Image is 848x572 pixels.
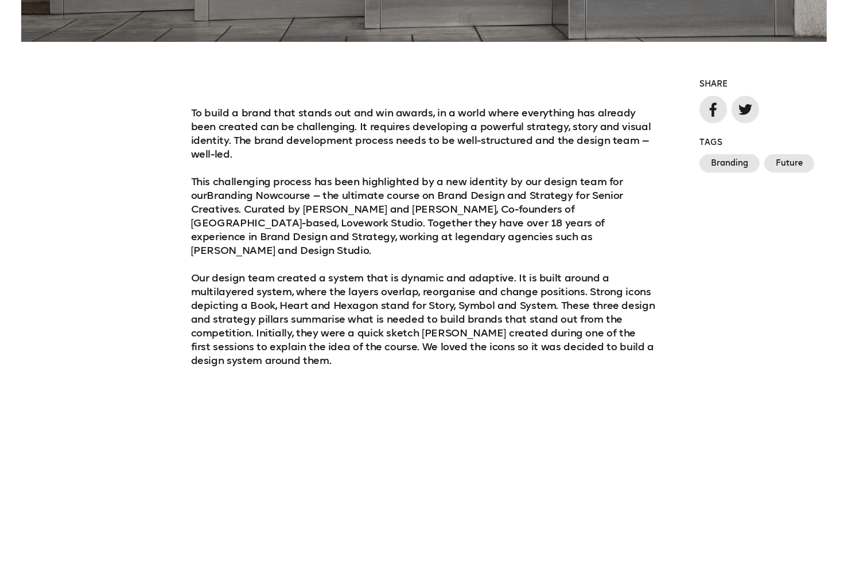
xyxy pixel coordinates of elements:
[699,79,827,90] h6: Share
[207,189,278,202] a: Branding Now
[191,175,658,257] p: This challenging process has been highlighted by a new identity by our design team for our course...
[191,106,658,161] p: To build a brand that stands out and win awards, in a world where everything has already been cre...
[191,271,658,367] p: Our design team created a system that is dynamic and adaptive. It is built around a multilayered ...
[764,154,814,173] a: Future
[699,137,827,148] h6: Tags
[699,154,760,173] a: Branding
